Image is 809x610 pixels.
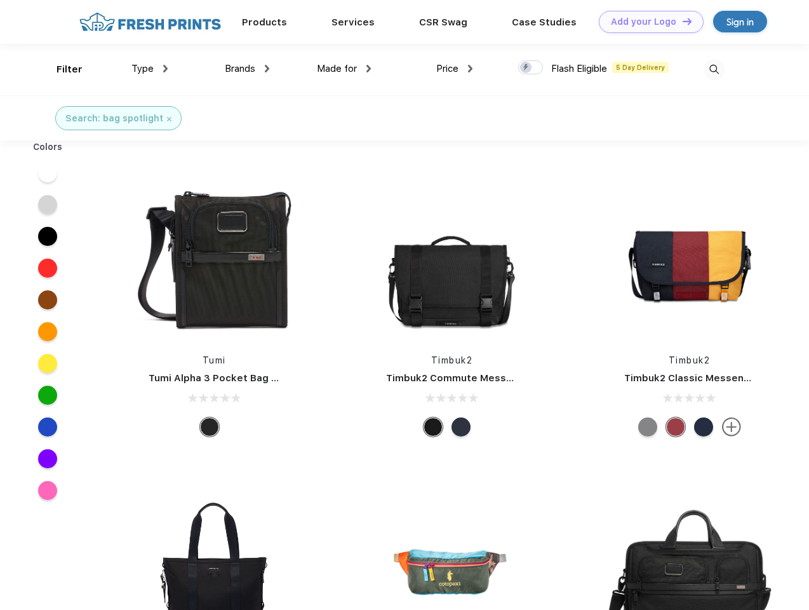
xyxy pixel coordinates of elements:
[666,417,685,437] div: Eco Bookish
[242,17,287,28] a: Products
[431,355,473,365] a: Timbuk2
[203,355,226,365] a: Tumi
[683,18,692,25] img: DT
[163,65,168,72] img: dropdown.png
[57,62,83,77] div: Filter
[451,417,471,437] div: Eco Nautical
[424,417,443,437] div: Eco Black
[468,65,472,72] img: dropdown.png
[551,63,607,74] span: Flash Eligible
[130,172,298,341] img: func=resize&h=266
[638,417,657,437] div: Eco Gunmetal
[713,11,767,32] a: Sign in
[669,355,711,365] a: Timbuk2
[317,63,357,74] span: Made for
[624,372,782,384] a: Timbuk2 Classic Messenger Bag
[694,417,713,437] div: Eco Nautical
[436,63,458,74] span: Price
[225,63,255,74] span: Brands
[200,417,219,437] div: Black
[167,117,171,121] img: filter_cancel.svg
[367,172,536,341] img: func=resize&h=266
[722,417,741,437] img: more.svg
[605,172,774,341] img: func=resize&h=266
[386,372,556,384] a: Timbuk2 Commute Messenger Bag
[726,15,754,29] div: Sign in
[131,63,154,74] span: Type
[149,372,297,384] a: Tumi Alpha 3 Pocket Bag Small
[612,62,669,73] span: 5 Day Delivery
[76,11,225,33] img: fo%20logo%202.webp
[65,112,163,125] div: Search: bag spotlight
[23,140,72,154] div: Colors
[366,65,371,72] img: dropdown.png
[265,65,269,72] img: dropdown.png
[611,17,676,27] div: Add your Logo
[704,59,725,80] img: desktop_search.svg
